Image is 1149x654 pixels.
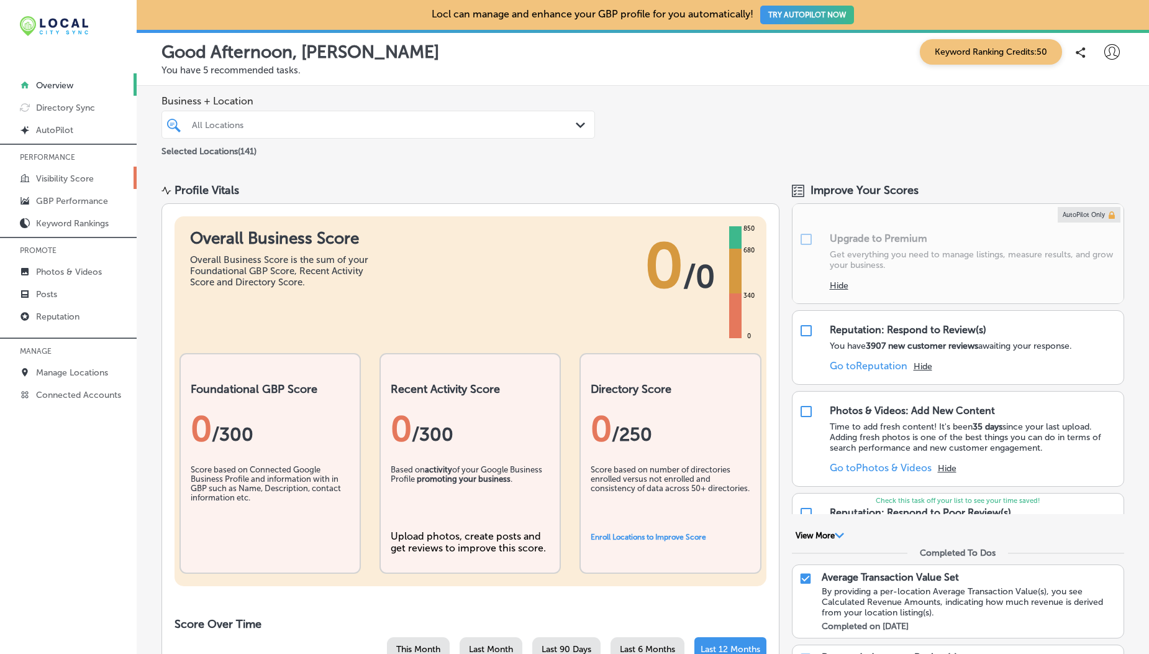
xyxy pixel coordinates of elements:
[741,291,757,301] div: 340
[830,507,1011,518] div: Reputation: Respond to Poor Review(s)
[938,463,956,474] button: Hide
[811,183,919,197] span: Improve Your Scores
[190,229,376,248] h1: Overall Business Score
[822,571,959,583] p: Average Transaction Value Set
[36,311,79,322] p: Reputation
[830,405,995,417] div: Photos & Videos: Add New Content
[161,141,257,157] p: Selected Locations ( 141 )
[830,324,986,336] div: Reputation: Respond to Review(s)
[36,289,57,300] p: Posts
[830,421,1118,453] p: Time to add fresh content! It's been since your last upload. Adding fresh photos is one of the be...
[741,224,757,234] div: 850
[391,530,550,554] div: Upload photos, create posts and get reviews to improve this score.
[36,196,108,206] p: GBP Performance
[425,465,452,474] b: activity
[36,218,109,229] p: Keyword Rankings
[792,497,1124,505] p: Check this task off your list to see your time saved!
[391,408,550,449] div: 0
[830,341,1072,351] p: You have awaiting your response.
[822,621,909,632] label: Completed on [DATE]
[36,80,73,91] p: Overview
[391,382,550,396] h2: Recent Activity Score
[212,423,253,446] span: / 300
[412,423,453,446] span: /300
[830,360,907,372] a: Go toReputation
[973,421,1002,432] strong: 35 days
[191,382,350,396] h2: Foundational GBP Score
[591,408,750,449] div: 0
[161,95,595,107] span: Business + Location
[866,341,978,351] strong: 3907 new customer reviews
[914,361,932,372] button: Hide
[612,423,652,446] span: /250
[36,173,94,184] p: Visibility Score
[683,258,715,295] span: / 0
[591,382,750,396] h2: Directory Score
[36,103,95,113] p: Directory Sync
[36,125,73,136] p: AutoPilot
[192,119,577,130] div: All Locations
[36,390,121,400] p: Connected Accounts
[645,229,683,303] span: 0
[161,65,1124,76] p: You have 5 recommended tasks.
[741,246,757,256] div: 680
[591,533,706,541] a: Enroll Locations to Improve Score
[175,617,766,631] h2: Score Over Time
[830,462,932,474] a: Go toPhotos & Videos
[20,16,88,36] img: 12321ecb-abad-46dd-be7f-2600e8d3409flocal-city-sync-logo-rectangle.png
[391,465,550,527] div: Based on of your Google Business Profile .
[175,183,239,197] div: Profile Vitals
[417,474,511,484] b: promoting your business
[191,408,350,449] div: 0
[920,39,1062,65] span: Keyword Ranking Credits: 50
[161,42,439,62] p: Good Afternoon, [PERSON_NAME]
[760,6,854,24] button: TRY AUTOPILOT NOW
[36,367,108,378] p: Manage Locations
[792,530,848,541] button: View More
[36,267,102,277] p: Photos & Videos
[591,465,750,527] div: Score based on number of directories enrolled versus not enrolled and consistency of data across ...
[920,548,996,558] div: Completed To Dos
[830,280,848,291] button: Hide
[822,586,1117,618] div: By providing a per-location Average Transaction Value(s), you see Calculated Revenue Amounts, ind...
[191,465,350,527] div: Score based on Connected Google Business Profile and information with in GBP such as Name, Descri...
[190,254,376,288] div: Overall Business Score is the sum of your Foundational GBP Score, Recent Activity Score and Direc...
[745,331,753,341] div: 0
